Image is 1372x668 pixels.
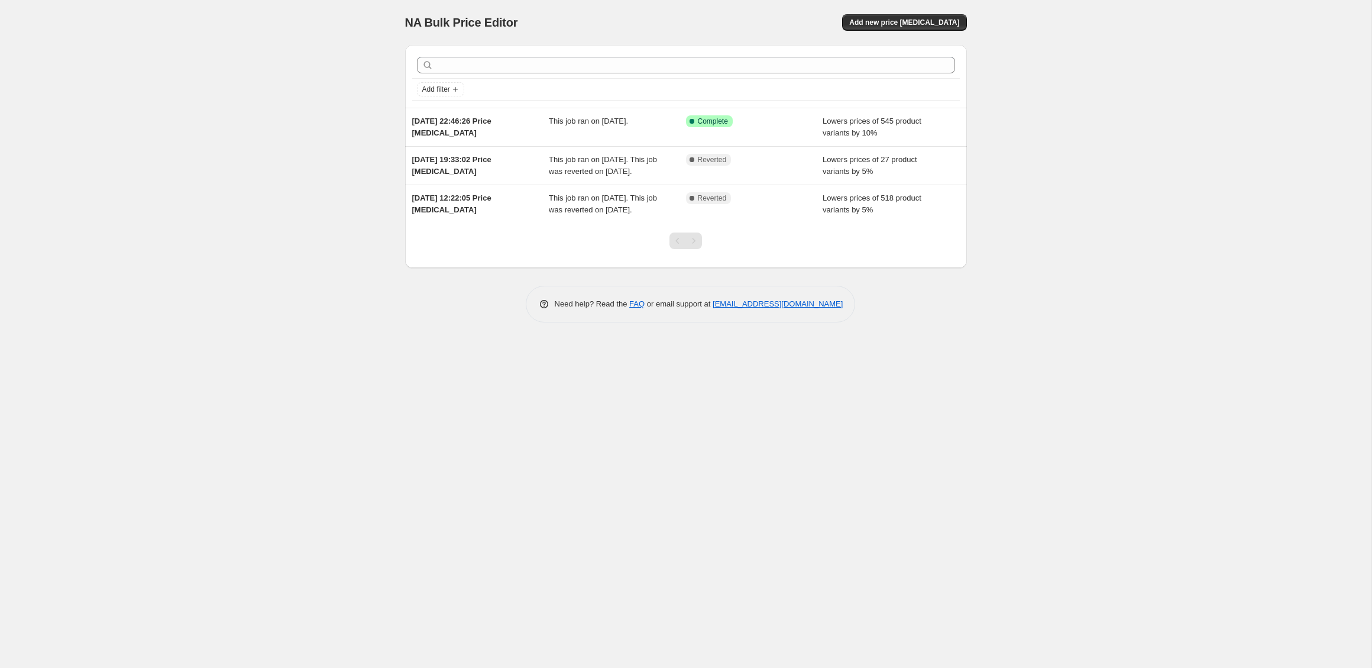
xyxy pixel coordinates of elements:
span: NA Bulk Price Editor [405,16,518,29]
button: Add filter [417,82,464,96]
span: Reverted [698,193,727,203]
span: [DATE] 22:46:26 Price [MEDICAL_DATA] [412,117,491,137]
span: Lowers prices of 545 product variants by 10% [823,117,921,137]
a: [EMAIL_ADDRESS][DOMAIN_NAME] [713,299,843,308]
span: or email support at [645,299,713,308]
nav: Pagination [669,233,702,249]
span: Add new price [MEDICAL_DATA] [849,18,959,27]
span: This job ran on [DATE]. This job was reverted on [DATE]. [549,155,657,176]
span: [DATE] 12:22:05 Price [MEDICAL_DATA] [412,193,491,214]
a: FAQ [629,299,645,308]
span: This job ran on [DATE]. [549,117,628,125]
span: Need help? Read the [555,299,630,308]
span: Lowers prices of 27 product variants by 5% [823,155,917,176]
button: Add new price [MEDICAL_DATA] [842,14,966,31]
span: Complete [698,117,728,126]
span: [DATE] 19:33:02 Price [MEDICAL_DATA] [412,155,491,176]
span: Reverted [698,155,727,164]
span: This job ran on [DATE]. This job was reverted on [DATE]. [549,193,657,214]
span: Add filter [422,85,450,94]
span: Lowers prices of 518 product variants by 5% [823,193,921,214]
